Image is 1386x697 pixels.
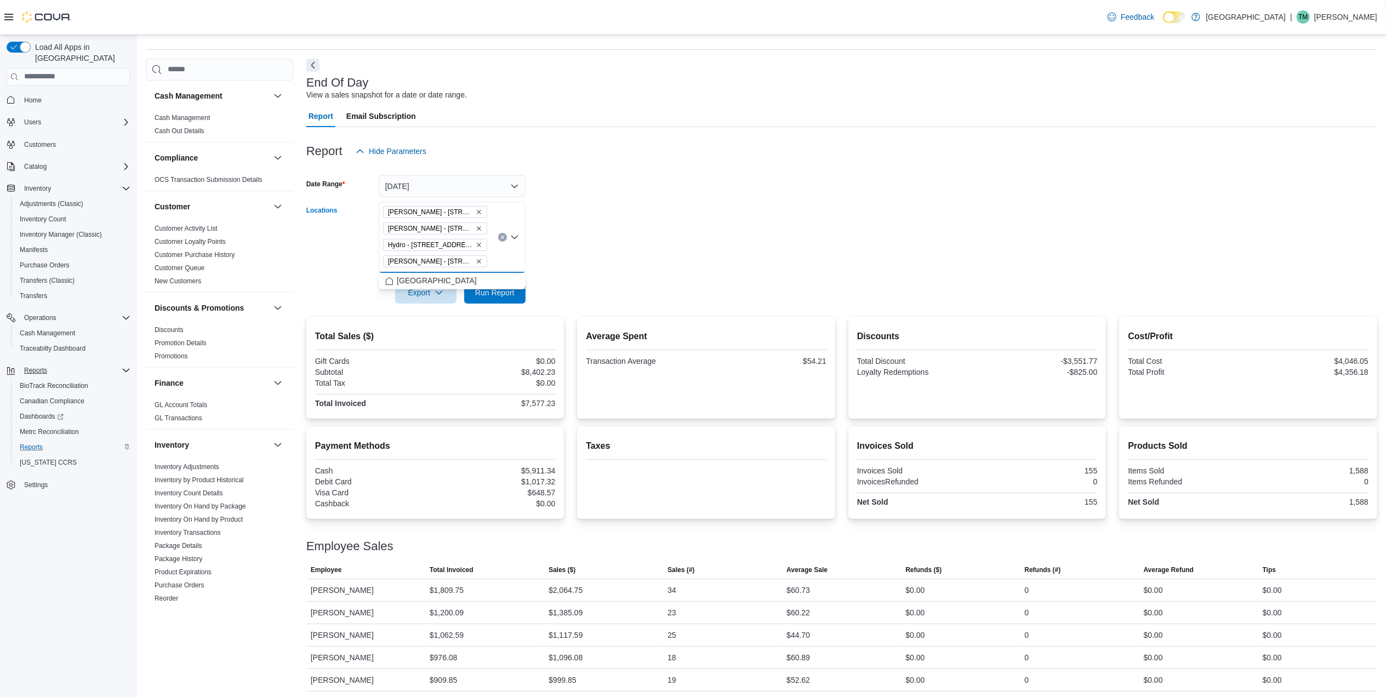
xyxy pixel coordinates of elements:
[315,368,433,376] div: Subtotal
[437,379,555,387] div: $0.00
[155,401,207,409] span: GL Account Totals
[315,477,433,486] div: Debit Card
[1163,23,1163,24] span: Dark Mode
[271,200,284,213] button: Customer
[20,443,43,452] span: Reports
[905,651,925,664] div: $0.00
[549,584,583,597] div: $2,064.75
[24,481,48,489] span: Settings
[979,498,1097,506] div: 155
[11,409,135,424] a: Dashboards
[155,528,221,537] span: Inventory Transactions
[549,565,575,574] span: Sales ($)
[397,275,477,286] span: [GEOGRAPHIC_DATA]
[1163,12,1186,23] input: Dark Mode
[1128,368,1246,376] div: Total Profit
[1025,606,1029,619] div: 0
[155,502,246,511] span: Inventory On Hand by Package
[1128,466,1246,475] div: Items Sold
[20,458,77,467] span: [US_STATE] CCRS
[155,581,204,589] a: Purchase Orders
[437,466,555,475] div: $5,911.34
[271,376,284,390] button: Finance
[709,357,826,365] div: $54.21
[668,584,676,597] div: 34
[315,466,433,475] div: Cash
[979,466,1097,475] div: 155
[20,230,102,239] span: Inventory Manager (Classic)
[146,398,293,429] div: Finance
[155,515,243,524] span: Inventory On Hand by Product
[271,438,284,452] button: Inventory
[155,541,202,550] span: Package Details
[155,152,269,163] button: Compliance
[155,90,223,101] h3: Cash Management
[15,342,90,355] a: Traceabilty Dashboard
[402,282,450,304] span: Export
[24,366,47,375] span: Reports
[20,182,130,195] span: Inventory
[15,395,130,408] span: Canadian Compliance
[1128,439,1368,453] h2: Products Sold
[15,379,130,392] span: BioTrack Reconciliation
[15,410,130,423] span: Dashboards
[15,456,81,469] a: [US_STATE] CCRS
[306,89,467,101] div: View a sales snapshot for a date or date range.
[15,228,106,241] a: Inventory Manager (Classic)
[20,199,83,208] span: Adjustments (Classic)
[155,114,210,122] a: Cash Management
[11,196,135,212] button: Adjustments (Classic)
[11,288,135,304] button: Transfers
[20,215,66,224] span: Inventory Count
[306,540,393,553] h3: Employee Sales
[155,127,204,135] span: Cash Out Details
[15,379,93,392] a: BioTrack Reconciliation
[11,439,135,455] button: Reports
[155,325,184,334] span: Discounts
[1263,565,1276,574] span: Tips
[146,173,293,191] div: Compliance
[905,584,925,597] div: $0.00
[15,327,79,340] a: Cash Management
[31,42,130,64] span: Load All Apps in [GEOGRAPHIC_DATA]
[271,89,284,102] button: Cash Management
[464,282,526,304] button: Run Report
[15,197,130,210] span: Adjustments (Classic)
[306,206,338,215] label: Locations
[15,441,47,454] a: Reports
[1144,651,1163,664] div: $0.00
[437,499,555,508] div: $0.00
[155,175,263,184] span: OCS Transaction Submission Details
[857,498,888,506] strong: Net Sold
[15,228,130,241] span: Inventory Manager (Classic)
[15,274,79,287] a: Transfers (Classic)
[15,289,52,302] a: Transfers
[786,651,810,664] div: $60.89
[857,466,975,475] div: Invoices Sold
[155,264,204,272] a: Customer Queue
[2,181,135,196] button: Inventory
[155,568,212,576] span: Product Expirations
[15,456,130,469] span: Washington CCRS
[155,277,201,285] span: New Customers
[379,273,526,289] div: Choose from the following options
[155,401,207,409] a: GL Account Totals
[24,184,51,193] span: Inventory
[1251,498,1368,506] div: 1,588
[15,243,130,256] span: Manifests
[2,159,135,174] button: Catalog
[22,12,71,22] img: Cova
[155,581,204,590] span: Purchase Orders
[306,76,369,89] h3: End Of Day
[24,140,56,149] span: Customers
[20,182,55,195] button: Inventory
[15,259,130,272] span: Purchase Orders
[155,277,201,285] a: New Customers
[383,222,487,235] span: Edmond - 2100 S. Broadway
[155,237,226,246] span: Customer Loyalty Points
[20,292,47,300] span: Transfers
[155,439,269,450] button: Inventory
[20,138,60,151] a: Customers
[155,462,219,471] span: Inventory Adjustments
